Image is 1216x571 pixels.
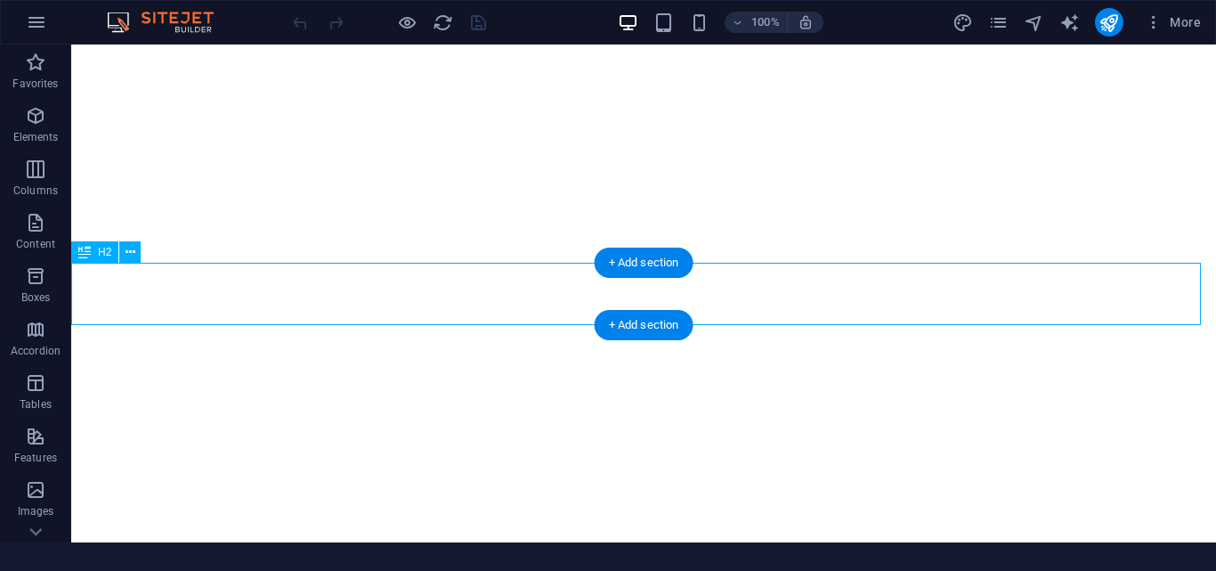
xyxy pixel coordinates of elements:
[11,344,61,358] p: Accordion
[725,12,788,33] button: 100%
[1095,8,1123,37] button: publish
[12,77,58,91] p: Favorites
[98,247,111,257] span: H2
[988,12,1009,33] i: Pages (Ctrl+Alt+S)
[14,451,57,465] p: Features
[13,130,59,144] p: Elements
[1138,8,1208,37] button: More
[953,12,973,33] i: Design (Ctrl+Alt+Y)
[433,12,453,33] i: Reload page
[432,12,453,33] button: reload
[396,12,417,33] button: Click here to leave preview mode and continue editing
[751,12,780,33] h6: 100%
[1024,12,1045,33] button: navigator
[1024,12,1044,33] i: Navigator
[18,504,54,518] p: Images
[595,248,693,278] div: + Add section
[1145,13,1201,31] span: More
[1059,12,1081,33] button: text_generator
[595,310,693,340] div: + Add section
[13,184,58,198] p: Columns
[21,290,51,305] p: Boxes
[798,14,814,30] i: On resize automatically adjust zoom level to fit chosen device.
[102,12,236,33] img: Editor Logo
[1059,12,1080,33] i: AI Writer
[20,397,52,412] p: Tables
[953,12,974,33] button: design
[988,12,1009,33] button: pages
[16,237,55,251] p: Content
[1098,12,1119,33] i: Publish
